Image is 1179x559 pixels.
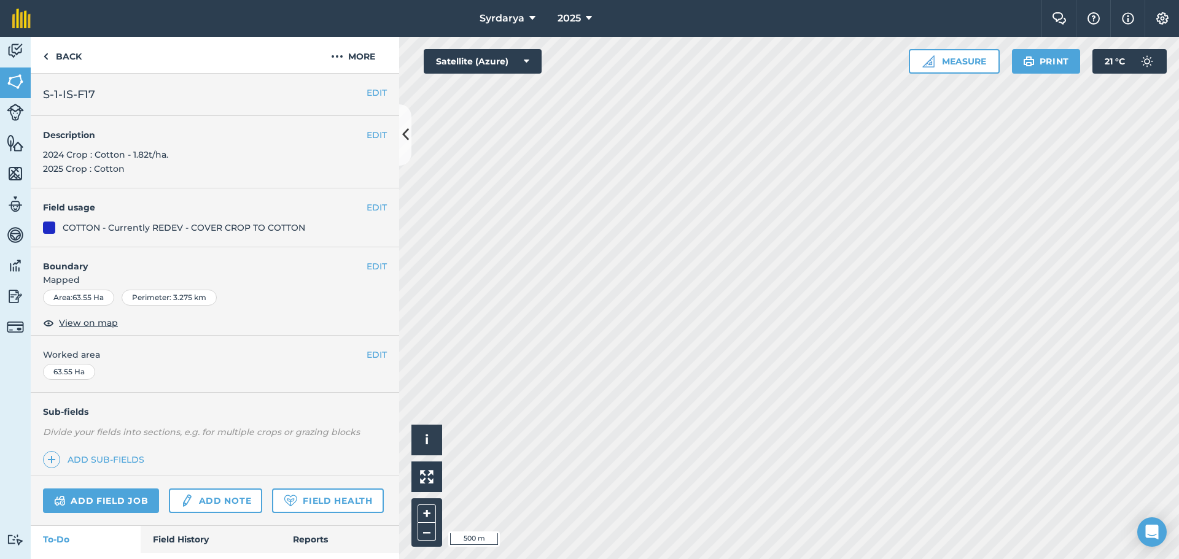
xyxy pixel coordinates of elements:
span: Worked area [43,348,387,361]
h4: Field usage [43,201,367,214]
span: 2024 Crop : Cotton - 1.82t/ha. 2025 Crop : Cotton [43,149,168,174]
img: svg+xml;base64,PD94bWwgdmVyc2lvbj0iMS4wIiBlbmNvZGluZz0idXRmLTgiPz4KPCEtLSBHZW5lcmF0b3I6IEFkb2JlIE... [7,195,24,214]
img: svg+xml;base64,PHN2ZyB4bWxucz0iaHR0cDovL3d3dy53My5vcmcvMjAwMC9zdmciIHdpZHRoPSI1NiIgaGVpZ2h0PSI2MC... [7,72,24,91]
button: EDIT [367,86,387,99]
button: + [418,504,436,523]
img: A question mark icon [1086,12,1101,25]
a: Field History [141,526,280,553]
img: svg+xml;base64,PD94bWwgdmVyc2lvbj0iMS4wIiBlbmNvZGluZz0idXRmLTgiPz4KPCEtLSBHZW5lcmF0b3I6IEFkb2JlIE... [7,318,24,336]
span: i [425,432,429,447]
a: Add field job [43,488,159,513]
h4: Description [43,128,387,142]
img: svg+xml;base64,PD94bWwgdmVyc2lvbj0iMS4wIiBlbmNvZGluZz0idXRmLTgiPz4KPCEtLSBHZW5lcmF0b3I6IEFkb2JlIE... [7,104,24,121]
span: View on map [59,316,118,330]
img: svg+xml;base64,PHN2ZyB4bWxucz0iaHR0cDovL3d3dy53My5vcmcvMjAwMC9zdmciIHdpZHRoPSI5IiBoZWlnaHQ9IjI0Ii... [43,49,49,64]
img: svg+xml;base64,PHN2ZyB4bWxucz0iaHR0cDovL3d3dy53My5vcmcvMjAwMC9zdmciIHdpZHRoPSI1NiIgaGVpZ2h0PSI2MC... [7,164,24,183]
button: Measure [909,49,1000,74]
span: Mapped [31,273,399,287]
button: View on map [43,315,118,330]
div: Open Intercom Messenger [1137,517,1167,547]
img: fieldmargin Logo [12,9,31,28]
a: Reports [281,526,399,553]
a: Add note [169,488,262,513]
div: COTTON - Currently REDEV - COVER CROP TO COTTON [63,221,305,234]
button: Satellite (Azure) [424,49,542,74]
button: 21 °C [1092,49,1167,74]
img: svg+xml;base64,PD94bWwgdmVyc2lvbj0iMS4wIiBlbmNvZGluZz0idXRmLTgiPz4KPCEtLSBHZW5lcmF0b3I6IEFkb2JlIE... [54,493,66,508]
img: svg+xml;base64,PD94bWwgdmVyc2lvbj0iMS4wIiBlbmNvZGluZz0idXRmLTgiPz4KPCEtLSBHZW5lcmF0b3I6IEFkb2JlIE... [7,42,24,60]
div: Perimeter : 3.275 km [122,290,217,306]
img: svg+xml;base64,PHN2ZyB4bWxucz0iaHR0cDovL3d3dy53My5vcmcvMjAwMC9zdmciIHdpZHRoPSIxOCIgaGVpZ2h0PSIyNC... [43,315,54,330]
div: 63.55 Ha [43,364,95,380]
span: S-1-IS-F17 [43,86,95,103]
div: Area : 63.55 Ha [43,290,114,306]
img: Four arrows, one pointing top left, one top right, one bottom right and the last bottom left [420,470,434,484]
img: svg+xml;base64,PD94bWwgdmVyc2lvbj0iMS4wIiBlbmNvZGluZz0idXRmLTgiPz4KPCEtLSBHZW5lcmF0b3I6IEFkb2JlIE... [7,534,24,546]
span: 21 ° C [1105,49,1125,74]
a: Field Health [272,488,383,513]
img: svg+xml;base64,PHN2ZyB4bWxucz0iaHR0cDovL3d3dy53My5vcmcvMjAwMC9zdmciIHdpZHRoPSI1NiIgaGVpZ2h0PSI2MC... [7,134,24,152]
a: To-Do [31,526,141,553]
img: svg+xml;base64,PD94bWwgdmVyc2lvbj0iMS4wIiBlbmNvZGluZz0idXRmLTgiPz4KPCEtLSBHZW5lcmF0b3I6IEFkb2JlIE... [7,226,24,244]
img: svg+xml;base64,PD94bWwgdmVyc2lvbj0iMS4wIiBlbmNvZGluZz0idXRmLTgiPz4KPCEtLSBHZW5lcmF0b3I6IEFkb2JlIE... [7,287,24,306]
span: 2025 [558,11,581,26]
img: Ruler icon [922,55,935,67]
button: EDIT [367,260,387,273]
img: svg+xml;base64,PD94bWwgdmVyc2lvbj0iMS4wIiBlbmNvZGluZz0idXRmLTgiPz4KPCEtLSBHZW5lcmF0b3I6IEFkb2JlIE... [1135,49,1159,74]
button: EDIT [367,201,387,214]
h4: Boundary [31,247,367,273]
a: Back [31,37,94,73]
button: Print [1012,49,1081,74]
img: svg+xml;base64,PHN2ZyB4bWxucz0iaHR0cDovL3d3dy53My5vcmcvMjAwMC9zdmciIHdpZHRoPSIxOSIgaGVpZ2h0PSIyNC... [1023,54,1035,69]
button: – [418,523,436,541]
img: svg+xml;base64,PHN2ZyB4bWxucz0iaHR0cDovL3d3dy53My5vcmcvMjAwMC9zdmciIHdpZHRoPSIxNCIgaGVpZ2h0PSIyNC... [47,452,56,467]
img: A cog icon [1155,12,1170,25]
span: Syrdarya [480,11,524,26]
img: svg+xml;base64,PHN2ZyB4bWxucz0iaHR0cDovL3d3dy53My5vcmcvMjAwMC9zdmciIHdpZHRoPSIyMCIgaGVpZ2h0PSIyNC... [331,49,343,64]
button: More [307,37,399,73]
img: svg+xml;base64,PD94bWwgdmVyc2lvbj0iMS4wIiBlbmNvZGluZz0idXRmLTgiPz4KPCEtLSBHZW5lcmF0b3I6IEFkb2JlIE... [180,493,193,508]
em: Divide your fields into sections, e.g. for multiple crops or grazing blocks [43,426,360,438]
img: Two speech bubbles overlapping with the left bubble in the forefront [1052,12,1067,25]
button: EDIT [367,128,387,142]
button: EDIT [367,348,387,361]
h4: Sub-fields [31,405,399,418]
a: Add sub-fields [43,451,149,468]
img: svg+xml;base64,PD94bWwgdmVyc2lvbj0iMS4wIiBlbmNvZGluZz0idXRmLTgiPz4KPCEtLSBHZW5lcmF0b3I6IEFkb2JlIE... [7,256,24,275]
img: svg+xml;base64,PHN2ZyB4bWxucz0iaHR0cDovL3d3dy53My5vcmcvMjAwMC9zdmciIHdpZHRoPSIxNyIgaGVpZ2h0PSIxNy... [1122,11,1134,26]
button: i [411,425,442,455]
